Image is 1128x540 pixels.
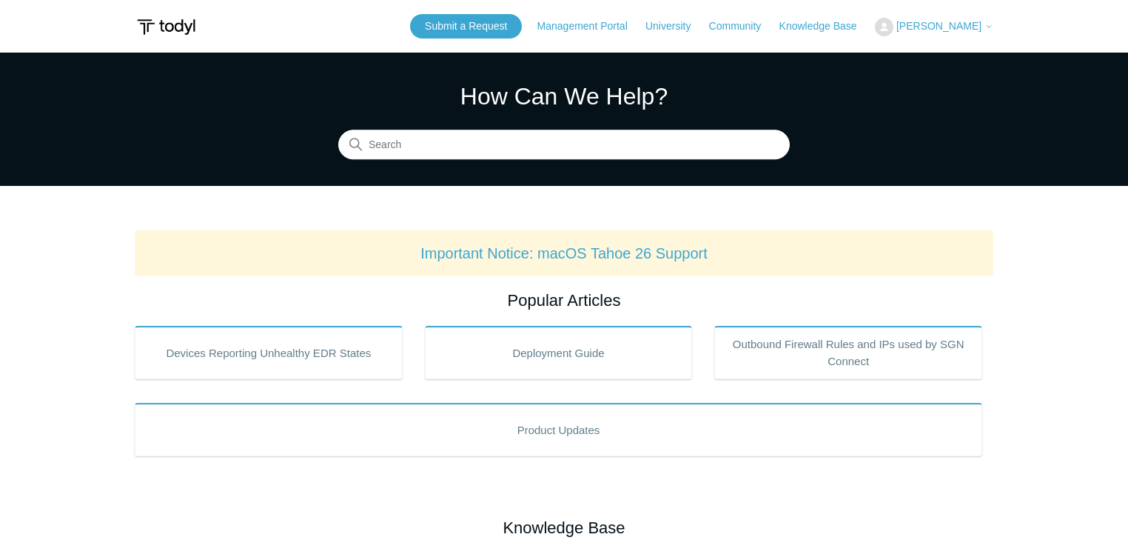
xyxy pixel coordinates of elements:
a: Community [709,19,776,34]
a: Important Notice: macOS Tahoe 26 Support [420,245,708,261]
a: Deployment Guide [425,326,693,379]
button: [PERSON_NAME] [875,18,993,36]
h2: Popular Articles [135,288,993,313]
a: University [645,19,705,34]
a: Submit a Request [410,14,522,39]
a: Product Updates [135,403,982,456]
a: Knowledge Base [779,19,872,34]
span: [PERSON_NAME] [896,20,981,32]
a: Devices Reporting Unhealthy EDR States [135,326,403,379]
input: Search [338,130,790,160]
h2: Knowledge Base [135,516,993,540]
h1: How Can We Help? [338,79,790,114]
img: Todyl Support Center Help Center home page [135,13,198,41]
a: Management Portal [537,19,642,34]
a: Outbound Firewall Rules and IPs used by SGN Connect [714,326,982,379]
